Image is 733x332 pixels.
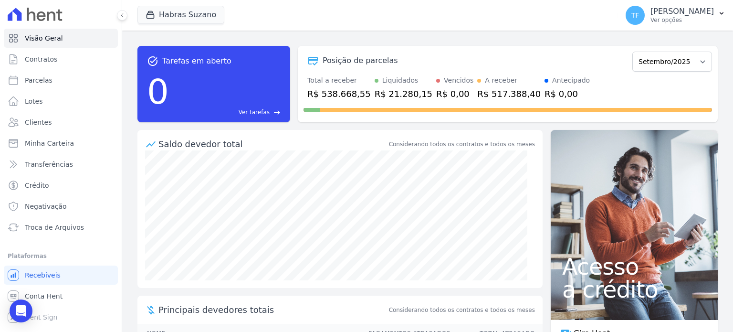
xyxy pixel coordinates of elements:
span: a crédito [562,278,706,301]
a: Crédito [4,176,118,195]
span: Visão Geral [25,33,63,43]
a: Negativação [4,197,118,216]
div: R$ 0,00 [436,87,473,100]
a: Visão Geral [4,29,118,48]
a: Transferências [4,155,118,174]
p: Ver opções [650,16,714,24]
div: Open Intercom Messenger [10,300,32,322]
span: Negativação [25,202,67,211]
span: Considerando todos os contratos e todos os meses [389,306,535,314]
span: Crédito [25,181,49,190]
span: Transferências [25,160,73,169]
div: Vencidos [444,75,473,86]
div: R$ 21.280,15 [375,87,432,100]
div: R$ 538.668,55 [307,87,371,100]
a: Troca de Arquivos [4,218,118,237]
div: Liquidados [382,75,419,86]
a: Minha Carteira [4,134,118,153]
span: Clientes [25,118,52,127]
div: 0 [147,67,169,117]
div: R$ 517.388,40 [477,87,541,100]
div: Posição de parcelas [323,55,398,66]
a: Contratos [4,50,118,69]
button: Habras Suzano [137,6,224,24]
a: Clientes [4,113,118,132]
span: Contratos [25,54,57,64]
div: Considerando todos os contratos e todos os meses [389,140,535,149]
a: Lotes [4,92,118,111]
p: [PERSON_NAME] [650,7,714,16]
a: Parcelas [4,71,118,90]
div: Total a receber [307,75,371,86]
span: TF [631,12,639,19]
div: Antecipado [552,75,590,86]
span: Ver tarefas [239,108,270,117]
span: Minha Carteira [25,139,74,148]
a: Ver tarefas east [173,108,281,117]
a: Conta Hent [4,287,118,306]
span: Acesso [562,255,706,278]
span: Recebíveis [25,270,61,280]
span: Conta Hent [25,291,63,301]
span: Lotes [25,96,43,106]
div: Plataformas [8,250,114,262]
button: TF [PERSON_NAME] Ver opções [618,2,733,29]
span: task_alt [147,55,158,67]
span: Tarefas em aberto [162,55,231,67]
span: Parcelas [25,75,52,85]
div: Saldo devedor total [158,138,387,150]
a: Recebíveis [4,266,118,285]
span: Troca de Arquivos [25,223,84,232]
div: A receber [485,75,517,86]
span: east [273,109,281,116]
span: Principais devedores totais [158,303,387,316]
div: R$ 0,00 [545,87,590,100]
